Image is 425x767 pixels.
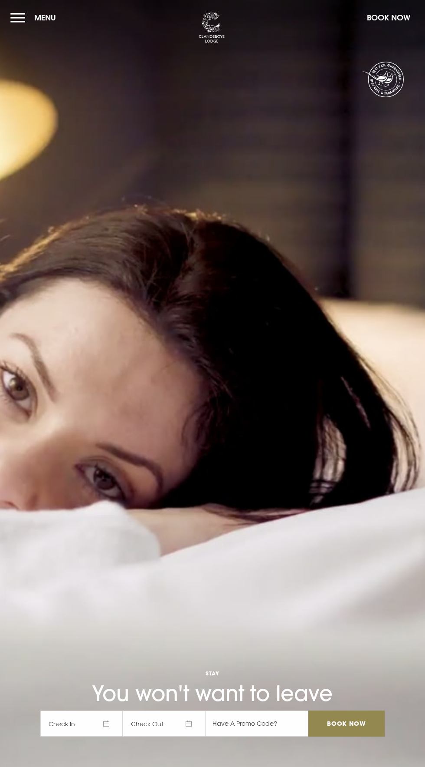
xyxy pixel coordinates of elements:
span: Check Out [123,711,205,737]
h1: You won't want to leave [40,622,385,706]
span: Check In [40,711,123,737]
button: Book Now [363,8,415,27]
span: Menu [34,13,56,23]
input: Book Now [308,711,385,737]
button: Menu [10,8,60,27]
input: Have A Promo Code? [205,711,308,737]
img: Clandeboye Lodge [199,13,225,43]
span: Stay [40,670,385,677]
